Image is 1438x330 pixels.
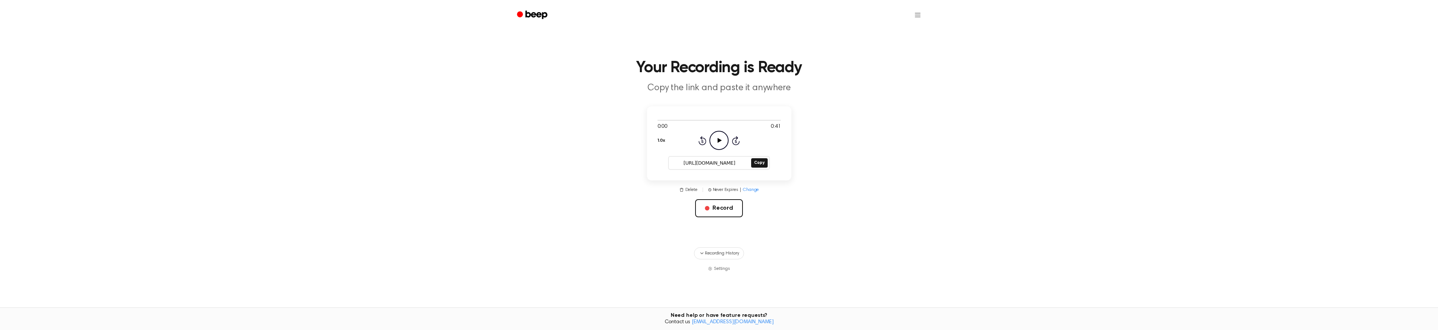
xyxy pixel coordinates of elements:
button: Record [695,199,743,217]
button: Open menu [909,6,927,24]
a: [EMAIL_ADDRESS][DOMAIN_NAME] [692,319,774,325]
span: 0:00 [658,123,667,131]
span: | [702,186,704,193]
button: Copy [751,158,767,168]
button: Never Expires|Change [708,186,759,193]
button: 1.0x [658,134,665,147]
span: Recording History [705,250,739,257]
span: Settings [714,265,730,272]
span: | [739,186,741,193]
button: Settings [708,265,730,272]
a: Beep [512,8,554,23]
span: Contact us [5,319,1433,326]
span: 0:41 [771,123,780,131]
span: Change [743,186,759,193]
h1: Your Recording is Ready [527,60,912,76]
button: Recording History [694,247,744,259]
button: Delete [679,186,697,193]
p: Copy the link and paste it anywhere [575,82,864,94]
